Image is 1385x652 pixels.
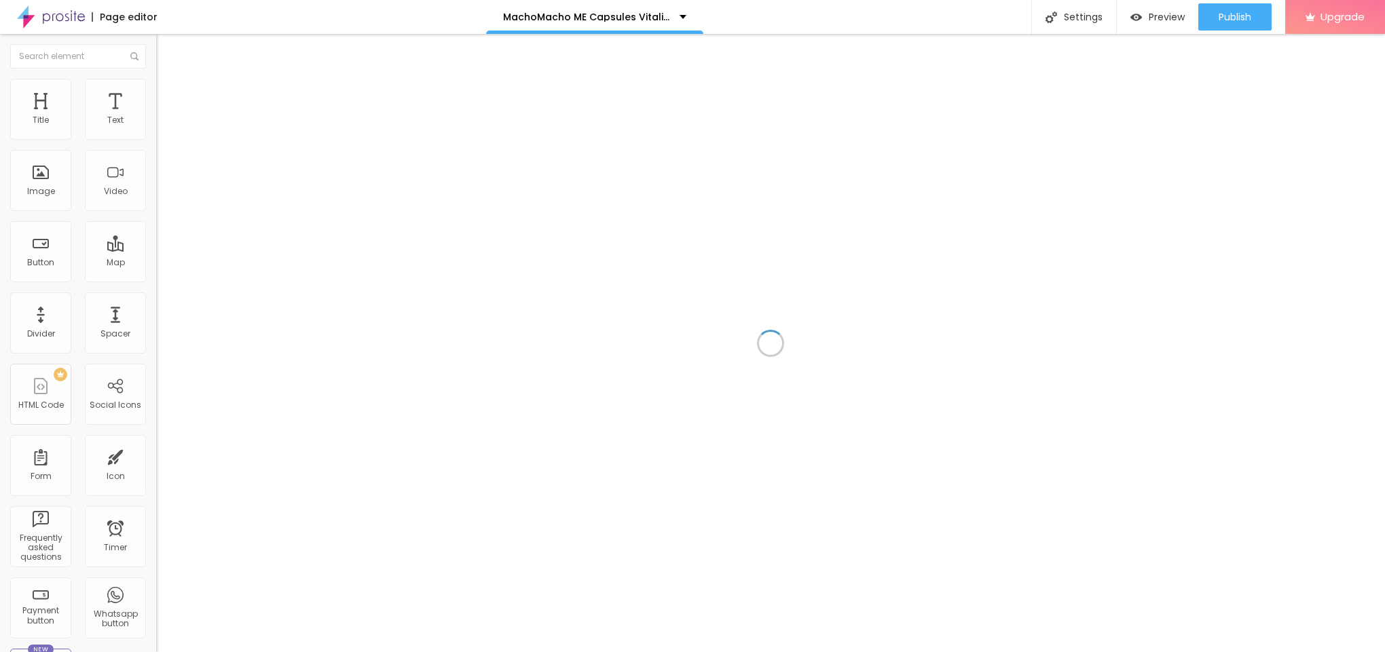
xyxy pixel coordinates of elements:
div: Text [107,115,124,125]
button: Preview [1117,3,1198,31]
div: Social Icons [90,400,141,410]
input: Search element [10,44,146,69]
div: Button [27,258,54,267]
span: Publish [1219,12,1251,22]
div: Image [27,187,55,196]
div: Divider [27,329,55,339]
div: Form [31,472,52,481]
div: Payment button [14,606,67,626]
div: Title [33,115,49,125]
div: HTML Code [18,400,64,410]
div: Timer [104,543,127,552]
img: Icone [1046,12,1057,23]
p: MachoMacho ME Capsules Vitality Complex [GEOGRAPHIC_DATA] [503,12,669,22]
div: Icon [107,472,125,481]
div: Page editor [92,12,158,22]
div: Whatsapp button [88,609,142,629]
img: Icone [130,52,138,60]
span: Preview [1149,12,1185,22]
div: Map [107,258,125,267]
button: Publish [1198,3,1272,31]
div: Frequently asked questions [14,533,67,562]
img: view-1.svg [1130,12,1142,23]
span: Upgrade [1321,11,1365,22]
div: Spacer [100,329,130,339]
div: Video [104,187,128,196]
